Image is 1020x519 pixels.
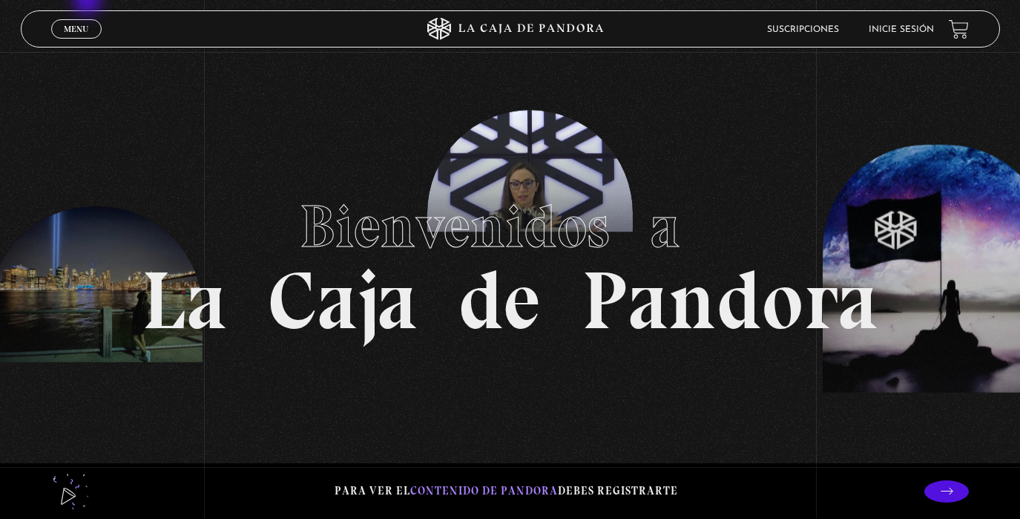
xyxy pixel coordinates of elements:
[410,484,558,497] span: contenido de Pandora
[949,19,969,39] a: View your shopping cart
[64,25,88,33] span: Menu
[142,178,878,342] h1: La Caja de Pandora
[869,25,934,34] a: Inicie sesión
[300,191,721,262] span: Bienvenidos a
[59,37,93,48] span: Cerrar
[335,481,678,501] p: Para ver el debes registrarte
[767,25,839,34] a: Suscripciones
